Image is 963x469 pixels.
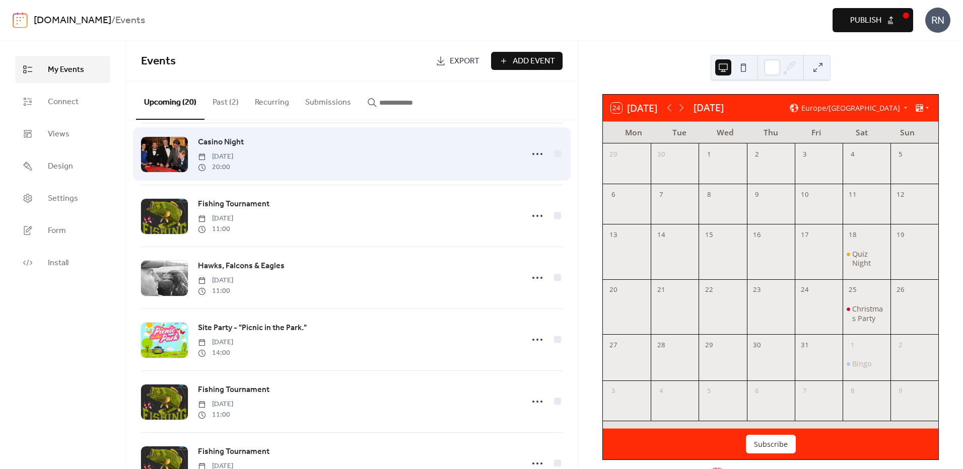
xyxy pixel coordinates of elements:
div: 5 [894,148,907,161]
div: Quiz Night [852,250,886,268]
a: Hawks, Falcons & Eagles [198,260,285,273]
a: My Events [15,56,110,83]
a: Fishing Tournament [198,198,269,211]
button: Recurring [247,82,297,119]
div: 1 [846,338,859,351]
span: 14:00 [198,348,233,358]
div: 22 [703,283,716,296]
div: 28 [655,338,668,351]
span: 20:00 [198,162,233,173]
a: Views [15,120,110,147]
span: [DATE] [198,399,233,410]
div: 20 [606,283,620,296]
a: Connect [15,88,110,115]
span: Publish [850,15,881,27]
span: My Events [48,64,84,76]
div: [DATE] [694,101,724,115]
span: Add Event [513,55,555,67]
div: Sat [839,122,885,143]
span: Export [450,55,479,67]
div: Christmas Party [852,304,886,323]
a: Fishing Tournament [198,383,269,397]
span: 11:00 [198,286,233,296]
button: Submissions [297,82,359,119]
span: Fishing Tournament [198,446,269,458]
div: 19 [894,228,907,242]
div: 3 [798,148,811,161]
span: Site Party - "Picnic in the Park." [198,322,307,334]
div: 9 [894,384,907,398]
div: Thu [748,122,794,143]
span: Europe/[GEOGRAPHIC_DATA] [801,105,900,112]
div: 29 [606,148,620,161]
div: 17 [798,228,811,242]
button: Publish [833,8,913,32]
div: Bingo [843,359,890,369]
div: 4 [846,148,859,161]
div: 23 [750,283,764,296]
div: 8 [703,188,716,201]
div: 7 [798,384,811,398]
img: logo [13,12,28,28]
button: Add Event [491,52,563,70]
b: Events [115,11,145,30]
span: [DATE] [198,275,233,286]
span: Views [48,128,70,140]
div: RN [925,8,950,33]
div: 30 [655,148,668,161]
div: 6 [750,384,764,398]
div: 15 [703,228,716,242]
div: 29 [703,338,716,351]
a: Install [15,249,110,276]
div: 1 [703,148,716,161]
div: 3 [606,384,620,398]
div: Sun [884,122,930,143]
a: [DOMAIN_NAME] [34,11,111,30]
div: 26 [894,283,907,296]
span: Form [48,225,66,237]
div: 21 [655,283,668,296]
a: Export [428,52,487,70]
div: 18 [846,228,859,242]
button: Past (2) [204,82,247,119]
a: Site Party - "Picnic in the Park." [198,322,307,335]
div: 4 [655,384,668,398]
a: Fishing Tournament [198,445,269,458]
a: Design [15,152,110,180]
span: 11:00 [198,224,233,234]
button: 24[DATE] [607,100,661,116]
a: Settings [15,185,110,212]
span: Install [48,257,68,269]
span: [DATE] [198,213,233,224]
a: Casino Night [198,136,244,149]
span: [DATE] [198,337,233,348]
b: / [111,11,115,30]
div: 25 [846,283,859,296]
span: [DATE] [198,151,233,162]
div: 2 [750,148,764,161]
div: Quiz Night [843,250,890,268]
div: 30 [750,338,764,351]
div: Bingo [852,359,872,369]
div: 8 [846,384,859,398]
span: Hawks, Falcons & Eagles [198,260,285,272]
span: Design [48,161,73,173]
span: Casino Night [198,136,244,148]
div: 13 [606,228,620,242]
div: 7 [655,188,668,201]
div: Fri [793,122,839,143]
span: Settings [48,193,78,205]
div: Christmas Party [843,304,890,323]
div: 5 [703,384,716,398]
div: Mon [611,122,657,143]
div: 27 [606,338,620,351]
span: Fishing Tournament [198,384,269,396]
div: 31 [798,338,811,351]
div: 2 [894,338,907,351]
div: Wed [702,122,748,143]
div: 14 [655,228,668,242]
div: 16 [750,228,764,242]
div: 9 [750,188,764,201]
